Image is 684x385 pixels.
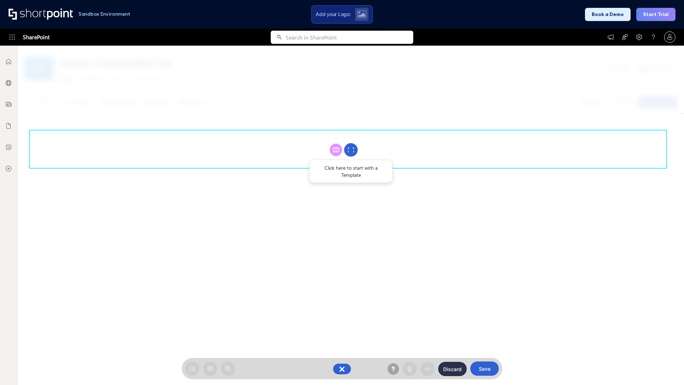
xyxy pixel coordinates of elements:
[286,31,413,44] input: Search in SharePoint
[556,302,684,385] iframe: Chat Widget
[23,29,50,46] span: SharePoint
[470,361,499,376] button: Save
[316,11,351,17] span: Add your Logo:
[438,362,467,376] button: Discard
[78,12,130,16] h1: Sandbox Environment
[357,10,366,18] img: Upload logo
[636,8,675,21] button: Start Trial
[585,8,631,21] button: Book a Demo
